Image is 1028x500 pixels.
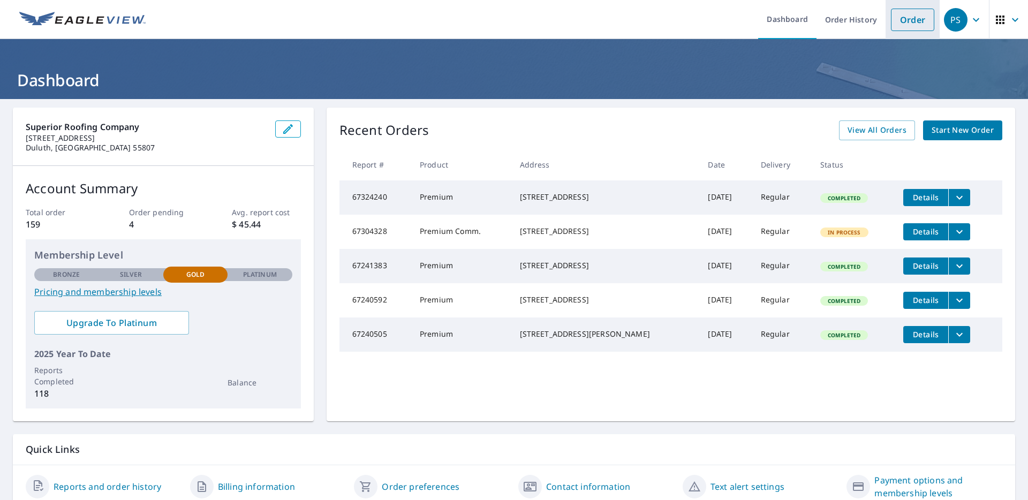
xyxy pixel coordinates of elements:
a: Payment options and membership levels [874,474,1002,499]
th: Status [812,149,895,180]
p: Avg. report cost [232,207,300,218]
span: In Process [821,229,867,236]
td: 67241383 [339,249,411,283]
p: Recent Orders [339,120,429,140]
th: Report # [339,149,411,180]
p: 4 [129,218,198,231]
span: Details [910,261,942,271]
td: Regular [752,317,812,352]
td: Regular [752,180,812,215]
a: Contact information [546,480,630,493]
a: Reports and order history [54,480,161,493]
p: $ 45.44 [232,218,300,231]
td: Regular [752,215,812,249]
p: Duluth, [GEOGRAPHIC_DATA] 55807 [26,143,267,153]
button: detailsBtn-67240505 [903,326,948,343]
td: Premium [411,249,511,283]
a: Order [891,9,934,31]
p: Platinum [243,270,277,279]
th: Delivery [752,149,812,180]
a: Billing information [218,480,295,493]
div: [STREET_ADDRESS] [520,260,691,271]
button: filesDropdownBtn-67304328 [948,223,970,240]
span: Details [910,295,942,305]
h1: Dashboard [13,69,1015,91]
button: filesDropdownBtn-67240505 [948,326,970,343]
p: Total order [26,207,94,218]
a: Start New Order [923,120,1002,140]
td: Premium [411,317,511,352]
a: Pricing and membership levels [34,285,292,298]
div: [STREET_ADDRESS] [520,226,691,237]
p: Balance [228,377,292,388]
p: 2025 Year To Date [34,347,292,360]
p: Silver [120,270,142,279]
td: 67324240 [339,180,411,215]
p: [STREET_ADDRESS] [26,133,267,143]
span: View All Orders [848,124,906,137]
p: 159 [26,218,94,231]
span: Details [910,329,942,339]
span: Completed [821,263,867,270]
p: Gold [186,270,205,279]
td: Premium Comm. [411,215,511,249]
td: [DATE] [699,283,752,317]
img: EV Logo [19,12,146,28]
td: 67240592 [339,283,411,317]
a: Upgrade To Platinum [34,311,189,335]
p: Membership Level [34,248,292,262]
div: PS [944,8,967,32]
th: Date [699,149,752,180]
button: detailsBtn-67324240 [903,189,948,206]
p: Quick Links [26,443,1002,456]
td: [DATE] [699,249,752,283]
td: Premium [411,283,511,317]
a: Order preferences [382,480,459,493]
p: Account Summary [26,179,301,198]
p: 118 [34,387,99,400]
span: Completed [821,194,867,202]
span: Start New Order [932,124,994,137]
button: detailsBtn-67240592 [903,292,948,309]
button: detailsBtn-67304328 [903,223,948,240]
span: Completed [821,331,867,339]
td: Premium [411,180,511,215]
th: Product [411,149,511,180]
button: detailsBtn-67241383 [903,257,948,275]
td: [DATE] [699,215,752,249]
a: Text alert settings [710,480,784,493]
span: Completed [821,297,867,305]
button: filesDropdownBtn-67240592 [948,292,970,309]
th: Address [511,149,700,180]
span: Details [910,192,942,202]
div: [STREET_ADDRESS][PERSON_NAME] [520,329,691,339]
a: View All Orders [839,120,915,140]
div: [STREET_ADDRESS] [520,192,691,202]
p: Reports Completed [34,365,99,387]
p: Order pending [129,207,198,218]
td: 67240505 [339,317,411,352]
td: [DATE] [699,180,752,215]
p: Superior Roofing Company [26,120,267,133]
td: [DATE] [699,317,752,352]
td: 67304328 [339,215,411,249]
span: Upgrade To Platinum [43,317,180,329]
span: Details [910,226,942,237]
td: Regular [752,249,812,283]
td: Regular [752,283,812,317]
div: [STREET_ADDRESS] [520,294,691,305]
p: Bronze [53,270,80,279]
button: filesDropdownBtn-67241383 [948,257,970,275]
button: filesDropdownBtn-67324240 [948,189,970,206]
